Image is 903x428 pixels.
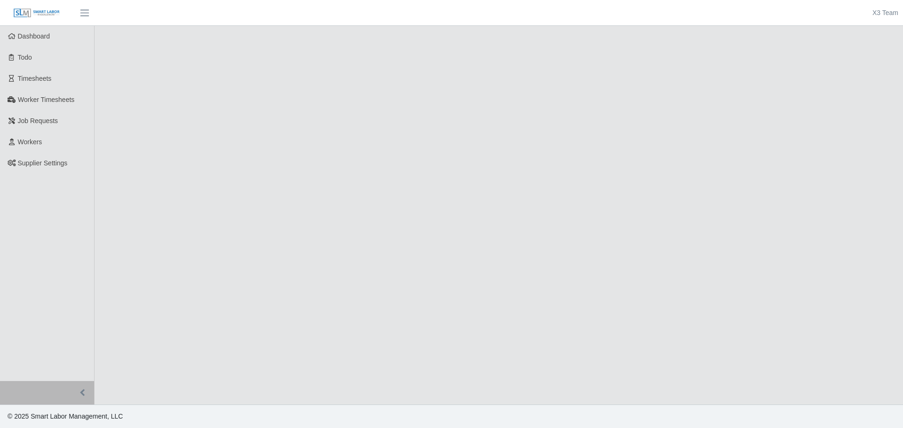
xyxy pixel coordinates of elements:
span: Dashboard [18,32,50,40]
span: Job Requests [18,117,58,125]
img: SLM Logo [13,8,60,18]
span: Todo [18,54,32,61]
span: Supplier Settings [18,159,68,167]
span: Timesheets [18,75,52,82]
span: Workers [18,138,42,146]
span: © 2025 Smart Labor Management, LLC [8,412,123,420]
span: Worker Timesheets [18,96,74,103]
a: X3 Team [872,8,898,18]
